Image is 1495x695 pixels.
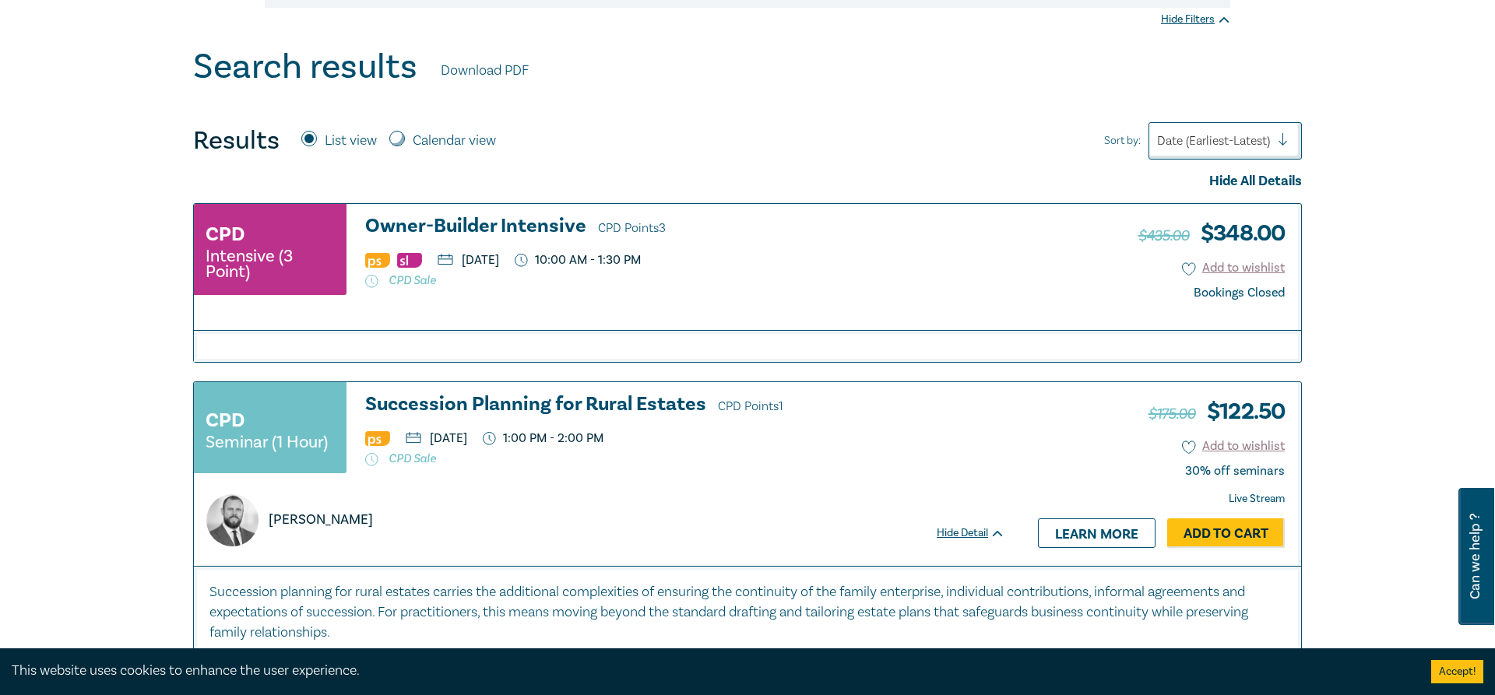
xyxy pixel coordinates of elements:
label: List view [325,131,377,151]
h3: CPD [206,220,244,248]
div: Bookings Closed [1194,286,1285,300]
label: Calendar view [413,131,496,151]
a: Add to Cart [1167,518,1285,548]
span: Can we help ? [1468,497,1483,616]
h3: Owner-Builder Intensive [365,216,1106,239]
img: Professional Skills [365,431,390,446]
p: 1:00 PM - 2:00 PM [483,431,603,446]
small: Intensive (3 Point) [206,248,335,279]
p: 10:00 AM - 1:30 PM [515,253,641,268]
p: [DATE] [406,432,467,444]
button: Add to wishlist [1182,437,1286,455]
h1: Search results [193,47,417,87]
span: $435.00 [1138,226,1190,246]
img: https://s3.ap-southeast-2.amazonaws.com/lc-presenter-images/Jack%20Conway.jpg [206,494,259,546]
strong: Live Stream [1229,492,1285,506]
h3: CPD [206,406,244,434]
p: CPD Sale [365,272,1106,288]
div: Hide Detail [937,525,1022,541]
span: Sort by: [1104,132,1141,149]
span: $175.00 [1149,404,1196,424]
a: Succession Planning for Rural Estates CPD Points1 [365,394,1005,417]
h3: $ 348.00 [1138,216,1285,251]
h3: Succession Planning for Rural Estates [365,394,1005,417]
button: Accept cookies [1431,660,1483,683]
a: Owner-Builder Intensive CPD Points3 [365,216,1106,239]
p: CPD Sale [365,451,1005,466]
button: Add to wishlist [1182,259,1286,277]
div: Hide All Details [193,171,1302,191]
p: [DATE] [438,254,499,266]
span: CPD Points 3 [598,220,666,236]
div: Hide Filters [1161,12,1230,27]
h4: Results [193,125,280,156]
a: Download PDF [441,61,529,81]
h3: $ 122.50 [1149,394,1285,430]
img: Professional Skills [365,253,390,268]
small: Seminar (1 Hour) [206,434,328,450]
img: Substantive Law [397,253,422,268]
div: 30% off seminars [1185,464,1285,479]
p: Succession planning for rural estates carries the additional complexities of ensuring the continu... [209,582,1286,643]
span: CPD Points 1 [718,398,783,414]
p: [PERSON_NAME] [269,510,373,530]
input: Sort by [1157,132,1160,149]
div: This website uses cookies to enhance the user experience. [12,661,1408,681]
a: Learn more [1038,518,1156,548]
